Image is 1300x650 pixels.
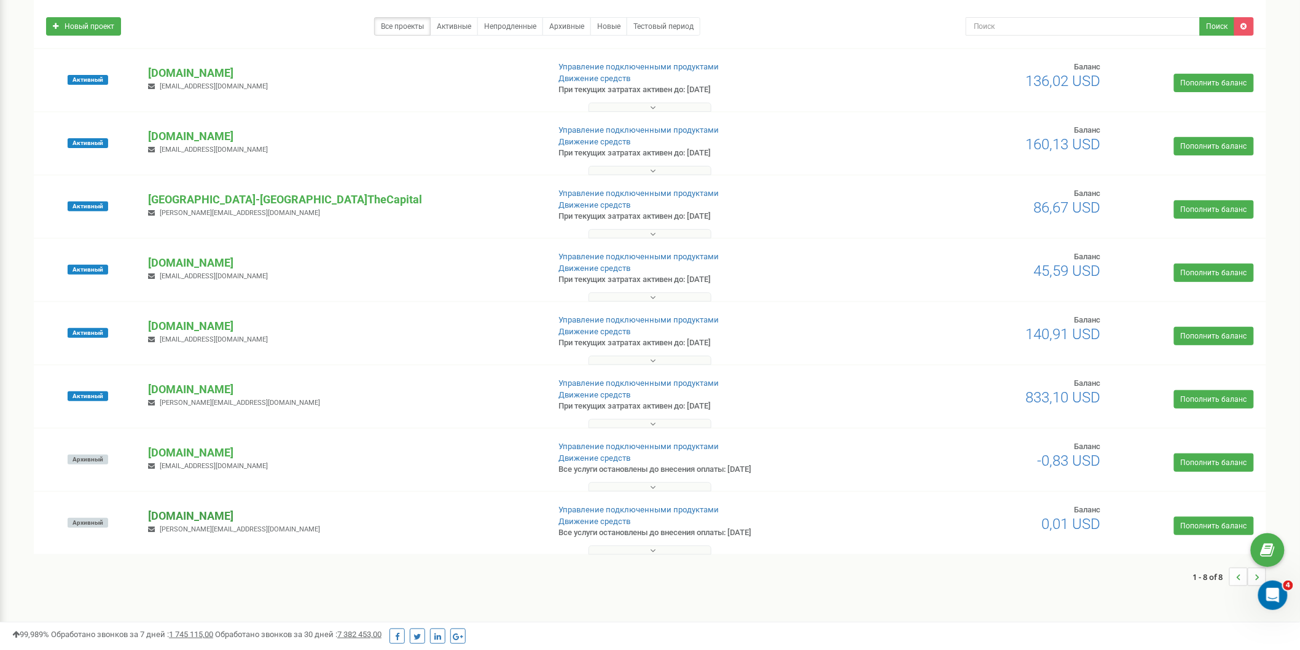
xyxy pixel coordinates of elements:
a: Движение средств [559,200,631,209]
span: Баланс [1075,189,1101,198]
span: Активный [68,328,108,338]
a: Управление подключенными продуктами [559,378,719,388]
p: [GEOGRAPHIC_DATA]-[GEOGRAPHIC_DATA]TheCapital [148,192,538,208]
p: [DOMAIN_NAME] [148,255,538,271]
span: 140,91 USD [1026,326,1101,343]
a: Управление подключенными продуктами [559,62,719,71]
span: Активный [68,265,108,275]
a: Пополнить баланс [1174,390,1254,409]
span: 4 [1283,581,1293,590]
span: Обработано звонков за 30 дней : [215,630,382,639]
span: 833,10 USD [1026,389,1101,406]
span: Баланс [1075,378,1101,388]
a: Управление подключенными продуктами [559,505,719,514]
a: Управление подключенными продуктами [559,189,719,198]
span: [EMAIL_ADDRESS][DOMAIN_NAME] [160,335,268,343]
span: [PERSON_NAME][EMAIL_ADDRESS][DOMAIN_NAME] [160,525,320,533]
span: 0,01 USD [1042,515,1101,533]
span: 45,59 USD [1034,262,1101,280]
a: Активные [430,17,478,36]
a: Движение средств [559,453,631,463]
a: Архивные [542,17,591,36]
span: 99,989% [12,630,49,639]
span: Баланс [1075,125,1101,135]
span: Баланс [1075,442,1101,451]
span: [EMAIL_ADDRESS][DOMAIN_NAME] [160,272,268,280]
p: [DOMAIN_NAME] [148,508,538,524]
a: Пополнить баланс [1174,327,1254,345]
span: Обработано звонков за 7 дней : [51,630,213,639]
p: При текущих затратах активен до: [DATE] [559,337,847,349]
span: Активный [68,391,108,401]
a: Управление подключенными продуктами [559,315,719,324]
a: Непродленные [477,17,543,36]
a: Движение средств [559,517,631,526]
p: [DOMAIN_NAME] [148,445,538,461]
p: [DOMAIN_NAME] [148,128,538,144]
span: Баланс [1075,315,1101,324]
p: [DOMAIN_NAME] [148,382,538,397]
a: Движение средств [559,327,631,336]
button: Поиск [1200,17,1235,36]
span: 1 - 8 of 8 [1193,568,1229,586]
a: Пополнить баланс [1174,264,1254,282]
a: Все проекты [374,17,431,36]
nav: ... [1193,555,1266,598]
a: Движение средств [559,74,631,83]
a: Управление подключенными продуктами [559,252,719,261]
span: 86,67 USD [1034,199,1101,216]
span: Баланс [1075,505,1101,514]
p: При текущих затратах активен до: [DATE] [559,401,847,412]
a: Тестовый период [627,17,700,36]
a: Новые [590,17,627,36]
span: Активный [68,202,108,211]
span: 160,13 USD [1026,136,1101,153]
a: Движение средств [559,137,631,146]
a: Управление подключенными продуктами [559,442,719,451]
u: 1 745 115,00 [169,630,213,639]
a: Управление подключенными продуктами [559,125,719,135]
p: Все услуги остановлены до внесения оплаты: [DATE] [559,464,847,476]
span: [EMAIL_ADDRESS][DOMAIN_NAME] [160,146,268,154]
a: Пополнить баланс [1174,200,1254,219]
span: Архивный [68,518,108,528]
span: Архивный [68,455,108,464]
span: 136,02 USD [1026,72,1101,90]
p: При текущих затратах активен до: [DATE] [559,147,847,159]
u: 7 382 453,00 [337,630,382,639]
p: При текущих затратах активен до: [DATE] [559,211,847,222]
p: При текущих затратах активен до: [DATE] [559,84,847,96]
input: Поиск [966,17,1200,36]
span: [PERSON_NAME][EMAIL_ADDRESS][DOMAIN_NAME] [160,209,320,217]
p: При текущих затратах активен до: [DATE] [559,274,847,286]
a: Пополнить баланс [1174,517,1254,535]
span: [EMAIL_ADDRESS][DOMAIN_NAME] [160,82,268,90]
span: [EMAIL_ADDRESS][DOMAIN_NAME] [160,462,268,470]
p: Все услуги остановлены до внесения оплаты: [DATE] [559,527,847,539]
a: Движение средств [559,390,631,399]
p: [DOMAIN_NAME] [148,318,538,334]
iframe: Intercom live chat [1258,581,1288,610]
a: Пополнить баланс [1174,453,1254,472]
span: Баланс [1075,252,1101,261]
span: [PERSON_NAME][EMAIL_ADDRESS][DOMAIN_NAME] [160,399,320,407]
a: Движение средств [559,264,631,273]
span: -0,83 USD [1038,452,1101,469]
a: Новый проект [46,17,121,36]
span: Активный [68,75,108,85]
a: Пополнить баланс [1174,137,1254,155]
a: Пополнить баланс [1174,74,1254,92]
span: Активный [68,138,108,148]
span: Баланс [1075,62,1101,71]
p: [DOMAIN_NAME] [148,65,538,81]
